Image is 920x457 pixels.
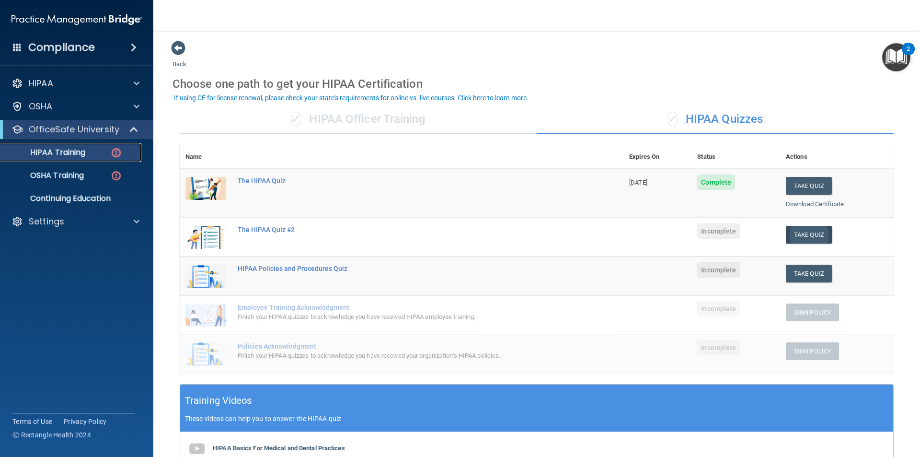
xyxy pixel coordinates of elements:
[697,223,740,239] span: Incomplete
[786,200,844,208] a: Download Certificate
[786,342,839,360] button: Sign Policy
[786,304,839,321] button: Sign Policy
[629,179,647,186] span: [DATE]
[786,226,832,244] button: Take Quiz
[12,417,52,426] a: Terms of Use
[11,78,139,89] a: HIPAA
[29,101,53,112] p: OSHA
[185,392,252,409] h5: Training Videos
[667,112,678,126] span: ✓
[12,430,91,440] span: Ⓒ Rectangle Health 2024
[697,340,740,355] span: Incomplete
[872,391,908,427] iframe: Drift Widget Chat Controller
[697,301,740,316] span: Incomplete
[623,145,691,169] th: Expires On
[185,415,888,422] p: These videos can help you to answer the HIPAA quiz
[28,41,95,54] h4: Compliance
[172,49,186,68] a: Back
[180,145,232,169] th: Name
[697,262,740,278] span: Incomplete
[172,93,530,103] button: If using CE for license renewal, please check your state's requirements for online vs. live cours...
[11,101,139,112] a: OSHA
[291,112,301,126] span: ✓
[180,105,537,134] div: HIPAA Officer Training
[174,94,529,101] div: If using CE for license renewal, please check your state's requirements for online vs. live cours...
[29,124,119,135] p: OfficeSafe University
[238,350,575,362] div: Finish your HIPAA quizzes to acknowledge you have received your organization’s HIPAA policies.
[691,145,780,169] th: Status
[238,177,575,185] div: The HIPAA Quiz
[64,417,107,426] a: Privacy Policy
[11,124,139,135] a: OfficeSafe University
[110,170,122,182] img: danger-circle.6113f641.png
[11,216,139,227] a: Settings
[29,216,64,227] p: Settings
[213,445,345,452] b: HIPAA Basics For Medical and Dental Practices
[6,194,137,203] p: Continuing Education
[11,10,142,29] img: PMB logo
[238,311,575,323] div: Finish your HIPAA quizzes to acknowledge you have received HIPAA employee training.
[786,265,832,282] button: Take Quiz
[697,175,735,190] span: Complete
[537,105,894,134] div: HIPAA Quizzes
[6,171,84,180] p: OSHA Training
[238,304,575,311] div: Employee Training Acknowledgment
[786,177,832,195] button: Take Quiz
[6,148,85,157] p: HIPAA Training
[238,265,575,272] div: HIPAA Policies and Procedures Quiz
[882,43,910,71] button: Open Resource Center, 2 new notifications
[238,342,575,350] div: Policies Acknowledgment
[780,145,894,169] th: Actions
[110,147,122,159] img: danger-circle.6113f641.png
[238,226,575,234] div: The HIPAA Quiz #2
[907,49,910,61] div: 2
[172,70,901,98] div: Choose one path to get your HIPAA Certification
[29,78,53,89] p: HIPAA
